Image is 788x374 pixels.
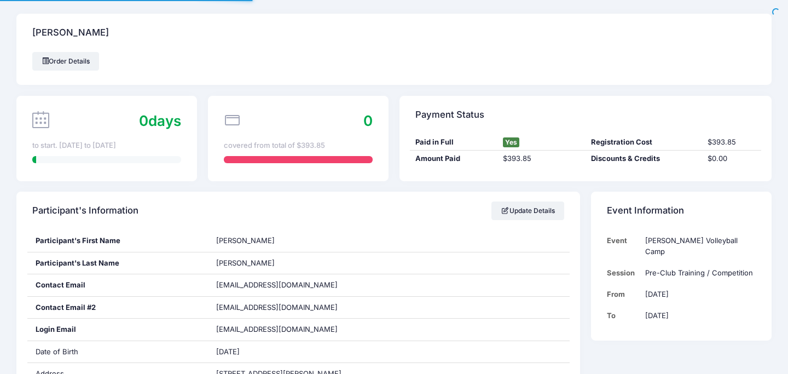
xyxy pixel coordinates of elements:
[491,202,564,220] a: Update Details
[216,302,353,313] span: [EMAIL_ADDRESS][DOMAIN_NAME]
[586,153,703,164] div: Discounts & Credits
[498,153,586,164] div: $393.85
[27,341,208,363] div: Date of Birth
[27,252,208,274] div: Participant's Last Name
[216,236,275,245] span: [PERSON_NAME]
[607,284,640,305] td: From
[139,110,181,131] div: days
[363,112,373,129] span: 0
[607,305,640,326] td: To
[703,137,761,148] div: $393.85
[27,230,208,252] div: Participant's First Name
[32,52,99,71] a: Order Details
[27,274,208,296] div: Contact Email
[607,262,640,284] td: Session
[640,284,756,305] td: [DATE]
[410,153,497,164] div: Amount Paid
[216,324,353,335] span: [EMAIL_ADDRESS][DOMAIN_NAME]
[640,305,756,326] td: [DATE]
[27,297,208,319] div: Contact Email #2
[216,258,275,267] span: [PERSON_NAME]
[703,153,761,164] div: $0.00
[503,137,519,147] span: Yes
[410,137,497,148] div: Paid in Full
[640,262,756,284] td: Pre-Club Training / Competition
[27,319,208,341] div: Login Email
[32,18,109,49] h4: [PERSON_NAME]
[607,195,684,227] h4: Event Information
[586,137,703,148] div: Registration Cost
[415,99,484,130] h4: Payment Status
[32,140,181,151] div: to start. [DATE] to [DATE]
[216,280,338,289] span: [EMAIL_ADDRESS][DOMAIN_NAME]
[640,230,756,262] td: [PERSON_NAME] Volleyball Camp
[216,347,240,356] span: [DATE]
[224,140,373,151] div: covered from total of $393.85
[607,230,640,262] td: Event
[32,195,138,227] h4: Participant's Information
[139,112,148,129] span: 0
